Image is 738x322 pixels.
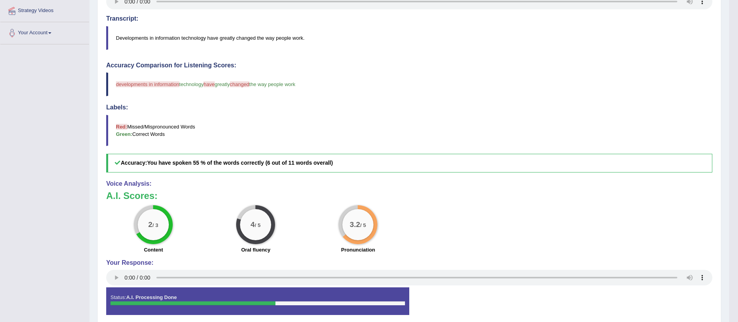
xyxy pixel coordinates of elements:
[251,220,255,229] big: 4
[249,81,296,87] span: the way people work
[179,81,204,87] span: technology
[144,246,163,253] label: Content
[106,259,712,266] h4: Your Response:
[106,190,158,201] b: A.I. Scores:
[106,26,712,50] blockquote: Developments in information technology have greatly changed the way people work.
[255,222,261,228] small: / 5
[106,104,712,111] h4: Labels:
[106,15,712,22] h4: Transcript:
[203,81,214,87] span: have
[116,131,132,137] b: Green:
[116,81,179,87] span: developments in information
[106,115,712,146] blockquote: Missed/Mispronounced Words Correct Words
[341,246,375,253] label: Pronunciation
[241,246,270,253] label: Oral fluency
[106,62,712,69] h4: Accuracy Comparison for Listening Scores:
[360,222,366,228] small: / 5
[116,124,127,130] b: Red:
[106,287,409,315] div: Status:
[149,220,153,229] big: 2
[215,81,230,87] span: greatly
[147,160,333,166] b: You have spoken 55 % of the words correctly (6 out of 11 words overall)
[126,294,177,300] strong: A.I. Processing Done
[0,22,89,42] a: Your Account
[106,154,712,172] h5: Accuracy:
[106,180,712,187] h4: Voice Analysis:
[153,222,158,228] small: / 3
[350,220,361,229] big: 3.2
[230,81,249,87] span: changed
